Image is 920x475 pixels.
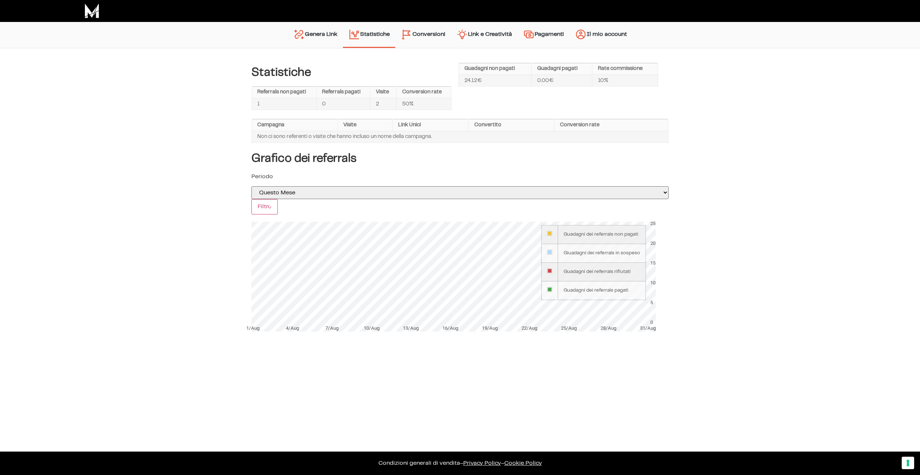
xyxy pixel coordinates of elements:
div: 20 [650,240,656,247]
h4: Statistiche [251,66,452,79]
div: 16/Aug [432,325,468,332]
th: Guadagni pagati [531,63,592,75]
a: Genera Link [288,26,343,44]
td: Guadagni dei referrals pagati [558,281,646,300]
a: Il mio account [569,26,632,44]
a: Pagamenti [517,26,569,44]
img: payments.svg [523,29,535,40]
div: 25/Aug [550,325,587,332]
h4: Grafico dei referrals [251,152,669,165]
td: 24.12€ [459,75,531,86]
div: 19/Aug [471,325,508,332]
div: 28/Aug [590,325,627,332]
div: 13/Aug [392,325,429,332]
img: stats.svg [348,29,360,40]
iframe: Customerly Messenger Launcher [6,446,28,468]
td: Guadagni dei referrals non pagati [558,225,646,244]
td: 0.00€ [531,75,592,86]
button: Le tue preferenze relative al consenso per le tecnologie di tracciamento [902,457,914,469]
input: Filtro [251,199,278,214]
a: Condizioni generali di vendita [378,460,460,466]
div: 5 [650,299,656,306]
td: 50% [396,98,451,110]
td: 2 [370,98,396,110]
td: 10% [592,75,658,86]
a: Conversioni [395,26,451,44]
th: Referrals pagati [317,87,370,98]
p: – – [7,459,913,468]
img: generate-link.svg [293,29,305,40]
a: Statistiche [343,26,395,43]
td: Guadagni dei referrals rifiutati [558,263,646,281]
td: 1 [252,98,317,110]
p: Periodo [251,172,669,181]
div: 7/Aug [314,325,350,332]
nav: Menu principale [288,22,632,48]
div: 22/Aug [511,325,547,332]
th: Conversion rate [554,119,668,131]
th: Conversion rate [396,87,451,98]
div: 10 [650,279,656,287]
th: Referrals non pagati [252,87,317,98]
td: Giuadagni dei referrals in sospeso [558,244,646,263]
td: Non ci sono referenti o visite che hanno incluso un nome della campagna. [252,131,668,143]
img: conversion-2.svg [401,29,412,40]
div: 31/Aug [629,325,666,332]
th: Campagna [252,119,338,131]
div: 1/Aug [235,325,271,332]
div: 15 [650,259,656,267]
img: creativity.svg [456,29,468,40]
img: account.svg [575,29,587,40]
div: 10/Aug [353,325,390,332]
div: 0 [650,319,656,326]
th: Visite [338,119,393,131]
th: Rate commissione [592,63,658,75]
th: Visite [370,87,396,98]
span: Cookie Policy [504,460,542,466]
div: 25 [650,220,656,227]
a: Privacy Policy [463,460,501,466]
td: 0 [317,98,370,110]
select: selected='selected' [251,186,669,199]
a: Link e Creatività [451,26,517,44]
div: 4/Aug [274,325,311,332]
th: Convertito [468,119,554,131]
th: Guadagni non pagati [459,63,531,75]
th: Link Unici [392,119,468,131]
